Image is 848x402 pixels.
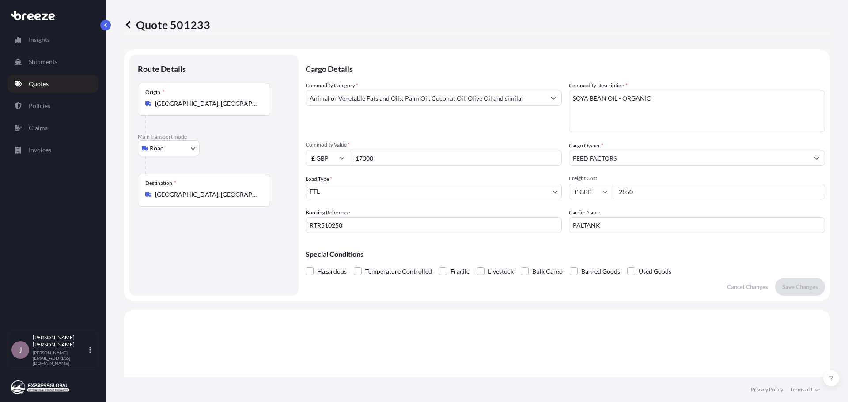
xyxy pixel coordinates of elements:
button: Cancel Changes [720,278,775,296]
span: FTL [310,187,320,196]
p: Invoices [29,146,51,154]
p: Cancel Changes [727,282,768,291]
p: Save Changes [782,282,818,291]
span: Road [150,144,164,153]
img: organization-logo [11,380,69,394]
p: Insights [29,35,50,44]
p: Cargo Details [306,55,825,81]
span: Fragile [450,265,469,278]
a: Quotes [8,75,98,93]
span: Temperature Controlled [365,265,432,278]
textarea: SOYA BEAN OIL - ORGANIC [569,90,825,132]
span: Hazardous [317,265,347,278]
input: Origin [155,99,259,108]
p: [PERSON_NAME] [PERSON_NAME] [33,334,87,348]
p: Route Details [138,64,186,74]
span: J [19,346,22,354]
span: Livestock [488,265,514,278]
input: Destination [155,190,259,199]
input: Type amount [350,150,562,166]
label: Commodity Category [306,81,358,90]
a: Terms of Use [790,386,820,393]
label: Commodity Description [569,81,628,90]
input: Enter amount [613,184,825,199]
a: Insights [8,31,98,49]
input: Enter name [569,217,825,233]
p: Quotes [29,79,49,88]
p: Quote 501233 [124,18,210,32]
button: FTL [306,184,562,199]
p: [PERSON_NAME][EMAIL_ADDRESS][DOMAIN_NAME] [33,350,87,366]
button: Show suggestions [545,90,561,106]
input: Your internal reference [306,217,562,233]
p: Special Conditions [306,251,825,258]
span: Used Goods [639,265,671,278]
p: Main transport mode [138,133,290,140]
span: Bagged Goods [581,265,620,278]
button: Save Changes [775,278,825,296]
p: Claims [29,124,48,132]
a: Privacy Policy [751,386,783,393]
div: Origin [145,89,164,96]
div: Destination [145,180,176,187]
label: Booking Reference [306,208,350,217]
a: Invoices [8,141,98,159]
button: Show suggestions [809,150,825,166]
span: Freight Cost [569,175,825,182]
a: Shipments [8,53,98,71]
span: Commodity Value [306,141,562,148]
button: Select transport [138,140,200,156]
a: Policies [8,97,98,115]
p: Policies [29,101,50,110]
input: Select a commodity type [306,90,545,106]
input: Full name [569,150,809,166]
span: Bulk Cargo [532,265,563,278]
label: Carrier Name [569,208,600,217]
label: Cargo Owner [569,141,603,150]
p: Shipments [29,57,57,66]
span: Load Type [306,175,332,184]
a: Claims [8,119,98,137]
